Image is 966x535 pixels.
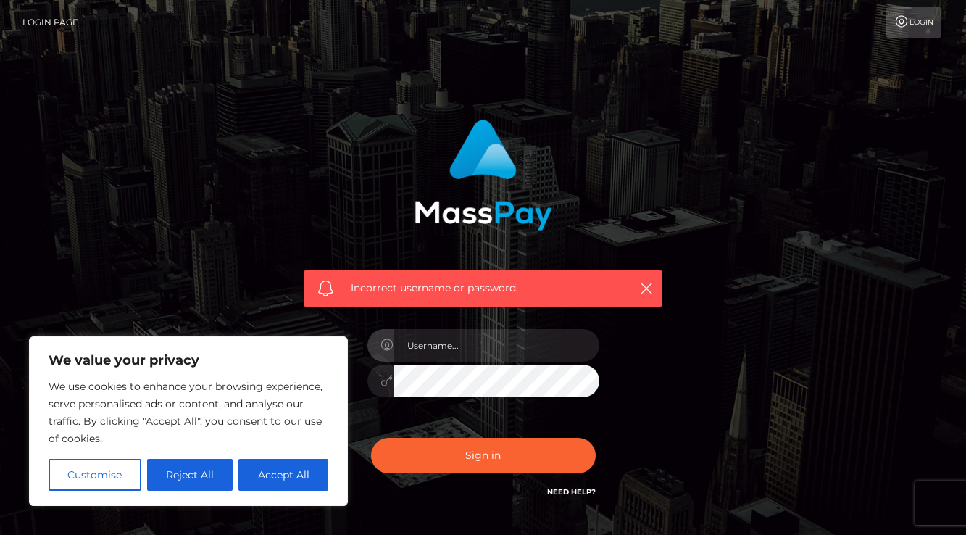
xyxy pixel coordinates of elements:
[415,120,552,231] img: MassPay Login
[351,281,615,296] span: Incorrect username or password.
[49,459,141,491] button: Customise
[238,459,328,491] button: Accept All
[22,7,78,38] a: Login Page
[371,438,596,473] button: Sign in
[547,487,596,497] a: Need Help?
[49,352,328,369] p: We value your privacy
[29,336,348,506] div: We value your privacy
[886,7,941,38] a: Login
[394,329,599,362] input: Username...
[147,459,233,491] button: Reject All
[49,378,328,447] p: We use cookies to enhance your browsing experience, serve personalised ads or content, and analys...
